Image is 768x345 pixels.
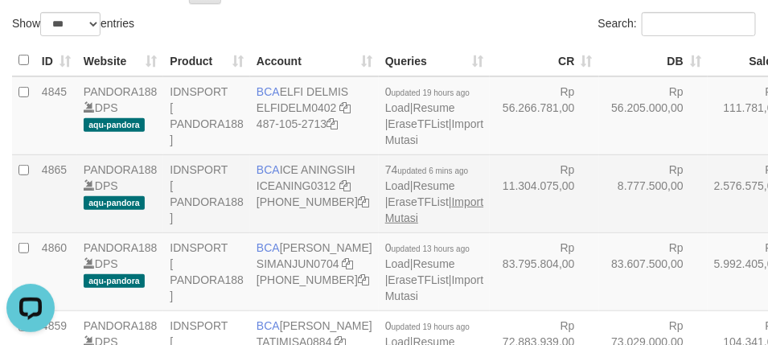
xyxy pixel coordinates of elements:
[257,319,280,332] span: BCA
[385,85,470,98] span: 0
[163,154,250,232] td: IDNSPORT [ PANDORA188 ]
[257,85,280,98] span: BCA
[385,163,468,176] span: 74
[343,257,354,270] a: Copy SIMANJUN0704 to clipboard
[340,101,351,114] a: Copy ELFIDELM0402 to clipboard
[398,166,469,175] span: updated 6 mins ago
[257,101,337,114] a: ELFIDELM0402
[413,179,455,192] a: Resume
[339,179,351,192] a: Copy ICEANING0312 to clipboard
[257,241,280,254] span: BCA
[358,273,369,286] a: Copy 5776579617 to clipboard
[163,45,250,76] th: Product: activate to sort column ascending
[490,76,598,155] td: Rp 56.266.781,00
[490,154,598,232] td: Rp 11.304.075,00
[35,76,77,155] td: 4845
[257,179,336,192] a: ICEANING0312
[385,85,483,146] span: | | |
[163,76,250,155] td: IDNSPORT [ PANDORA188 ]
[599,232,708,310] td: Rp 83.607.500,00
[84,85,158,98] a: PANDORA188
[642,12,756,36] input: Search:
[35,232,77,310] td: 4860
[84,196,145,210] span: aqu-pandora
[490,232,598,310] td: Rp 83.795.804,00
[250,76,379,155] td: ELFI DELMIS 487-105-2713
[385,257,410,270] a: Load
[257,163,280,176] span: BCA
[490,45,598,76] th: CR: activate to sort column ascending
[392,244,470,253] span: updated 13 hours ago
[385,241,470,254] span: 0
[385,179,410,192] a: Load
[599,154,708,232] td: Rp 8.777.500,00
[392,322,470,331] span: updated 19 hours ago
[388,195,449,208] a: EraseTFList
[385,163,483,224] span: | | |
[413,101,455,114] a: Resume
[385,273,483,302] a: Import Mutasi
[385,101,410,114] a: Load
[77,232,164,310] td: DPS
[84,319,158,332] a: PANDORA188
[358,195,369,208] a: Copy 5776579803 to clipboard
[6,6,55,55] button: Open LiveChat chat widget
[35,154,77,232] td: 4865
[599,45,708,76] th: DB: activate to sort column ascending
[84,118,145,132] span: aqu-pandora
[385,195,483,224] a: Import Mutasi
[388,117,449,130] a: EraseTFList
[84,241,158,254] a: PANDORA188
[250,45,379,76] th: Account: activate to sort column ascending
[413,257,455,270] a: Resume
[599,76,708,155] td: Rp 56.205.000,00
[84,274,145,288] span: aqu-pandora
[385,117,483,146] a: Import Mutasi
[598,12,756,36] label: Search:
[250,154,379,232] td: ICE ANINGSIH [PHONE_NUMBER]
[40,12,101,36] select: Showentries
[35,45,77,76] th: ID: activate to sort column ascending
[379,45,490,76] th: Queries: activate to sort column ascending
[84,163,158,176] a: PANDORA188
[250,232,379,310] td: [PERSON_NAME] [PHONE_NUMBER]
[392,88,470,97] span: updated 19 hours ago
[327,117,338,130] a: Copy 4871052713 to clipboard
[12,12,134,36] label: Show entries
[77,76,164,155] td: DPS
[385,319,470,332] span: 0
[77,45,164,76] th: Website: activate to sort column ascending
[385,241,483,302] span: | | |
[388,273,449,286] a: EraseTFList
[257,257,339,270] a: SIMANJUN0704
[77,154,164,232] td: DPS
[163,232,250,310] td: IDNSPORT [ PANDORA188 ]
